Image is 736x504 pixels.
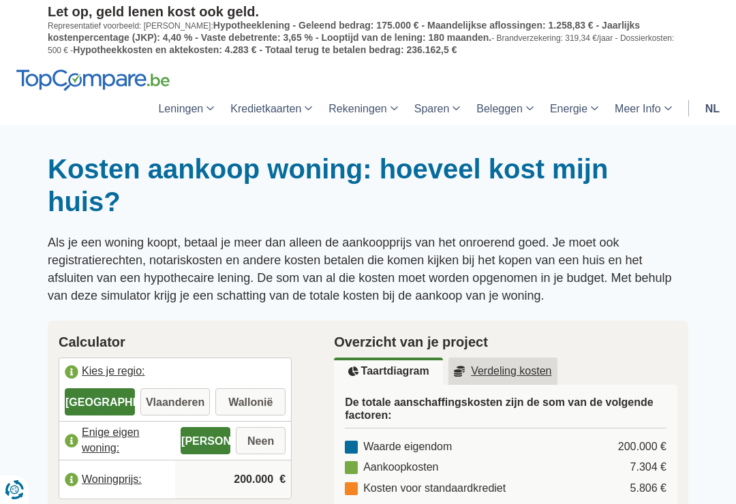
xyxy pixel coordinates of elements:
[236,427,286,454] label: Neen
[607,91,680,125] a: Meer Info
[345,396,666,428] h3: De totale aanschaffingskosten zijn de som van de volgende factoren:
[48,20,688,56] p: Representatief voorbeeld: [PERSON_NAME]: - Brandverzekering: 319,34 €/jaar - Dossierkosten: 500 € -
[48,20,640,43] span: Hypotheeklening - Geleend bedrag: 175.000 € - Maandelijkse aflossingen: 1.258,83 € - Jaarlijks ko...
[215,388,286,415] label: Wallonië
[345,439,452,455] div: Waarde eigendom
[345,460,438,475] div: Aankoopkosten
[59,332,292,352] h2: Calculator
[65,388,135,415] label: [GEOGRAPHIC_DATA]
[48,234,688,304] p: Als je een woning koopt, betaal je meer dan alleen de aankoopprijs van het onroerend goed. Je moe...
[279,472,286,488] span: €
[697,91,728,125] a: nl
[222,91,320,125] a: Kredietkaarten
[345,481,506,497] div: Kosten voor standaardkrediet
[181,461,286,498] input: |
[454,366,552,377] u: Verdeling kosten
[140,388,211,415] label: Vlaanderen
[320,91,405,125] a: Rekeningen
[59,464,175,494] label: Woningprijs:
[630,460,666,475] div: 7.304 €
[48,3,688,20] p: Let op, geld lenen kost ook geld.
[348,366,429,377] u: Taartdiagram
[59,426,175,456] label: Enige eigen woning:
[630,481,666,497] div: 5.806 €
[150,91,222,125] a: Leningen
[334,332,677,352] h2: Overzicht van je project
[618,439,666,455] div: 200.000 €
[468,91,542,125] a: Beleggen
[16,69,170,91] img: TopCompare
[406,91,469,125] a: Sparen
[542,91,607,125] a: Energie
[48,153,688,218] h1: Kosten aankoop woning: hoeveel kost mijn huis?
[59,358,291,388] label: Kies je regio:
[181,427,230,454] label: [PERSON_NAME]
[73,44,457,55] span: Hypotheekkosten en aktekosten: 4.283 € - Totaal terug te betalen bedrag: 236.162,5 €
